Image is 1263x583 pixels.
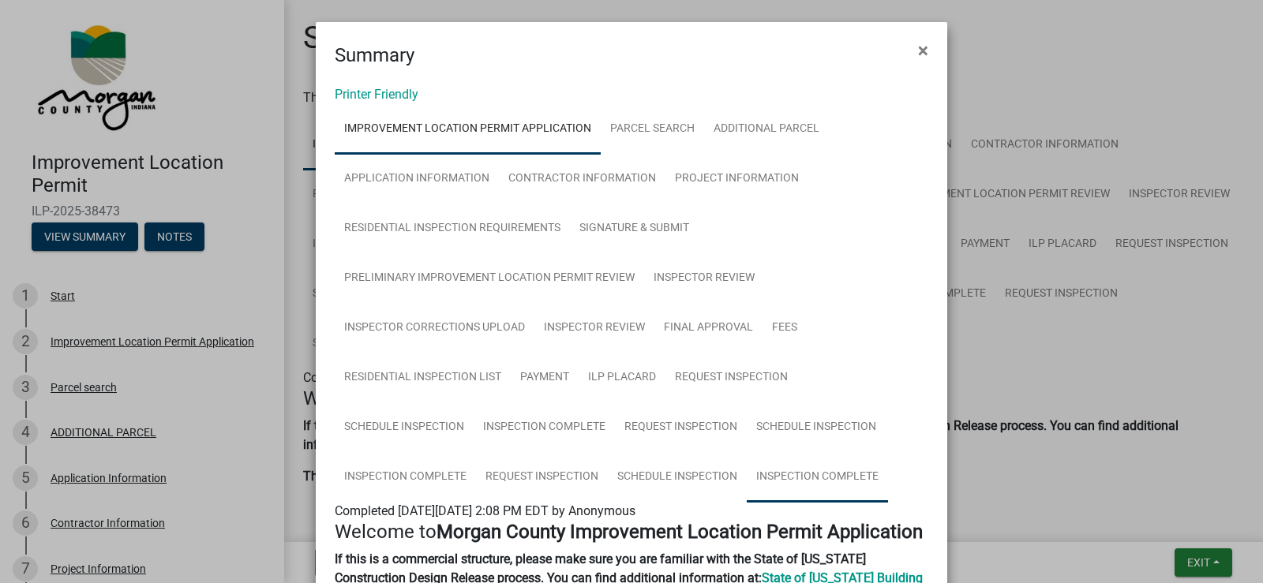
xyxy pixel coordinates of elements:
[335,204,570,254] a: Residential Inspection Requirements
[335,503,635,518] span: Completed [DATE][DATE] 2:08 PM EDT by Anonymous
[615,402,747,453] a: Request Inspection
[335,452,476,503] a: Inspection Complete
[476,452,608,503] a: Request Inspection
[437,521,923,543] strong: Morgan County Improvement Location Permit Application
[747,452,888,503] a: Inspection Complete
[918,39,928,62] span: ×
[335,253,644,304] a: Preliminary Improvement Location Permit Review
[704,104,829,155] a: ADDITIONAL PARCEL
[474,402,615,453] a: Inspection Complete
[905,28,941,73] button: Close
[335,41,414,69] h4: Summary
[335,303,534,353] a: Inspector Corrections Upload
[511,353,579,403] a: Payment
[335,353,511,403] a: Residential Inspection List
[570,204,699,254] a: Signature & Submit
[335,154,499,204] a: Application Information
[335,521,928,544] h4: Welcome to
[665,353,797,403] a: Request Inspection
[335,402,474,453] a: Schedule Inspection
[654,303,763,353] a: Final Approval
[335,87,418,102] a: Printer Friendly
[644,253,764,304] a: Inspector Review
[534,303,654,353] a: Inspector Review
[335,104,601,155] a: Improvement Location Permit Application
[499,154,665,204] a: Contractor Information
[763,303,807,353] a: Fees
[601,104,704,155] a: Parcel search
[579,353,665,403] a: ILP Placard
[665,154,808,204] a: Project Information
[747,402,886,453] a: Schedule Inspection
[608,452,747,503] a: Schedule Inspection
